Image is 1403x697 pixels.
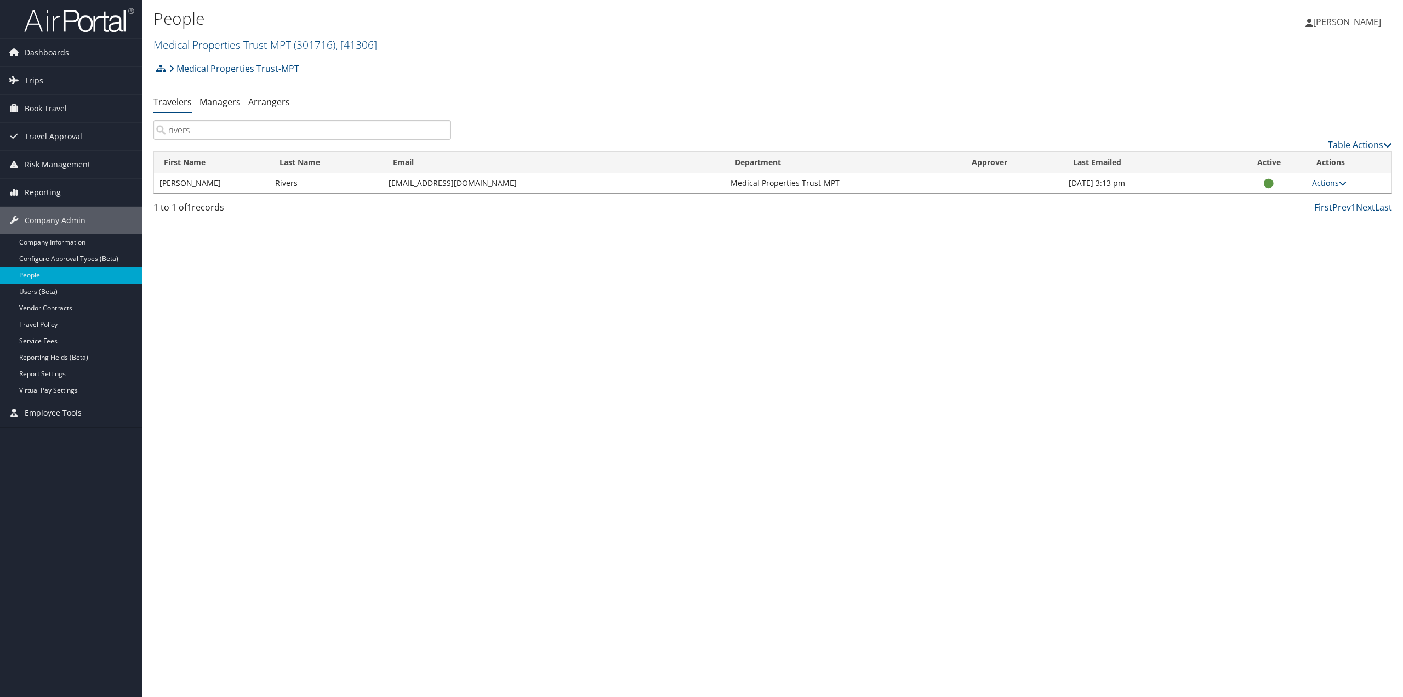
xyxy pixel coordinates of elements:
span: Company Admin [25,207,85,234]
div: 1 to 1 of records [153,201,451,219]
a: Medical Properties Trust-MPT [169,58,299,80]
a: Managers [199,96,241,108]
th: Department: activate to sort column ascending [725,152,962,173]
a: Arrangers [248,96,290,108]
a: 1 [1351,201,1356,213]
input: Search [153,120,451,140]
a: Last [1375,201,1392,213]
span: Dashboards [25,39,69,66]
th: Email: activate to sort column ascending [383,152,725,173]
span: Book Travel [25,95,67,122]
th: Actions [1307,152,1391,173]
a: Next [1356,201,1375,213]
span: Trips [25,67,43,94]
a: Actions [1312,178,1347,188]
th: First Name: activate to sort column ascending [154,152,270,173]
span: [PERSON_NAME] [1313,16,1381,28]
span: 1 [187,201,192,213]
span: Employee Tools [25,399,82,427]
th: Active: activate to sort column ascending [1231,152,1307,173]
th: Approver [962,152,1063,173]
a: [PERSON_NAME] [1305,5,1392,38]
a: Table Actions [1328,139,1392,151]
td: [PERSON_NAME] [154,173,270,193]
th: Last Emailed: activate to sort column ascending [1063,152,1231,173]
a: Prev [1332,201,1351,213]
span: Travel Approval [25,123,82,150]
span: ( 301716 ) [294,37,335,52]
h1: People [153,7,979,30]
td: [EMAIL_ADDRESS][DOMAIN_NAME] [383,173,725,193]
td: [DATE] 3:13 pm [1063,173,1231,193]
td: Medical Properties Trust-MPT [725,173,962,193]
a: First [1314,201,1332,213]
a: Medical Properties Trust-MPT [153,37,377,52]
span: , [ 41306 ] [335,37,377,52]
span: Reporting [25,179,61,206]
th: Last Name: activate to sort column descending [270,152,383,173]
span: Risk Management [25,151,90,178]
td: Rivers [270,173,383,193]
a: Travelers [153,96,192,108]
img: airportal-logo.png [24,7,134,33]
